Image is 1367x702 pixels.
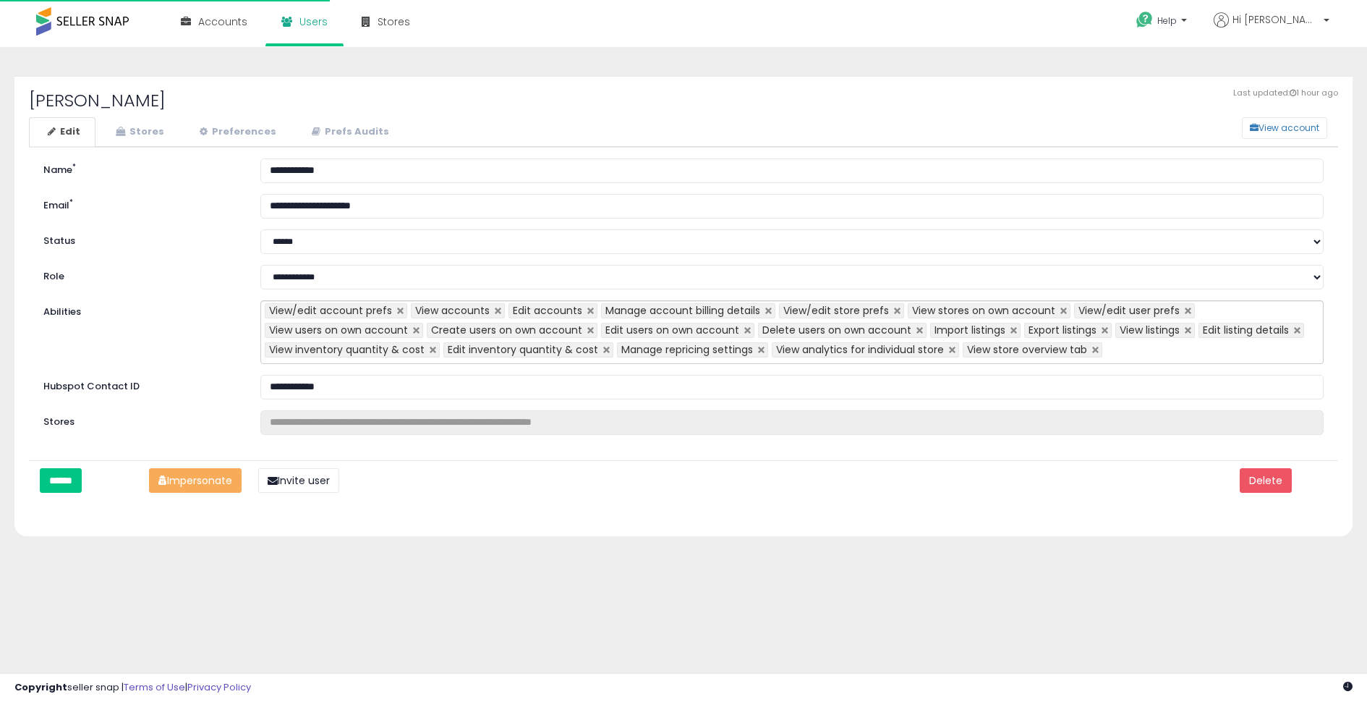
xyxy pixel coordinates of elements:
[43,305,81,319] label: Abilities
[1240,468,1292,493] button: Delete
[1120,323,1180,337] span: View listings
[1242,117,1327,139] button: View account
[1233,88,1338,99] span: Last updated: 1 hour ago
[29,91,1338,110] h2: [PERSON_NAME]
[783,303,889,318] span: View/edit store prefs
[776,342,944,357] span: View analytics for individual store
[258,468,339,493] button: Invite user
[1157,14,1177,27] span: Help
[124,680,185,694] a: Terms of Use
[269,342,425,357] span: View inventory quantity & cost
[198,14,247,29] span: Accounts
[431,323,582,337] span: Create users on own account
[513,303,582,318] span: Edit accounts
[1136,11,1154,29] i: Get Help
[1029,323,1096,337] span: Export listings
[269,323,408,337] span: View users on own account
[14,680,67,694] strong: Copyright
[1231,117,1253,139] a: View account
[1232,12,1319,27] span: Hi [PERSON_NAME]
[967,342,1087,357] span: View store overview tab
[293,117,404,147] a: Prefs Audits
[934,323,1005,337] span: Import listings
[187,680,251,694] a: Privacy Policy
[605,323,739,337] span: Edit users on own account
[448,342,598,357] span: Edit inventory quantity & cost
[1078,303,1180,318] span: View/edit user prefs
[299,14,328,29] span: Users
[14,681,251,695] div: seller snap | |
[97,117,179,147] a: Stores
[33,375,250,394] label: Hubspot Contact ID
[149,468,242,493] button: Impersonate
[605,303,760,318] span: Manage account billing details
[43,415,74,429] label: Stores
[33,265,250,284] label: Role
[1214,12,1329,45] a: Hi [PERSON_NAME]
[621,342,753,357] span: Manage repricing settings
[29,117,95,147] a: Edit
[1203,323,1289,337] span: Edit listing details
[762,323,911,337] span: Delete users on own account
[912,303,1055,318] span: View stores on own account
[269,303,392,318] span: View/edit account prefs
[181,117,291,147] a: Preferences
[33,229,250,248] label: Status
[378,14,410,29] span: Stores
[415,303,490,318] span: View accounts
[33,194,250,213] label: Email
[33,158,250,177] label: Name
